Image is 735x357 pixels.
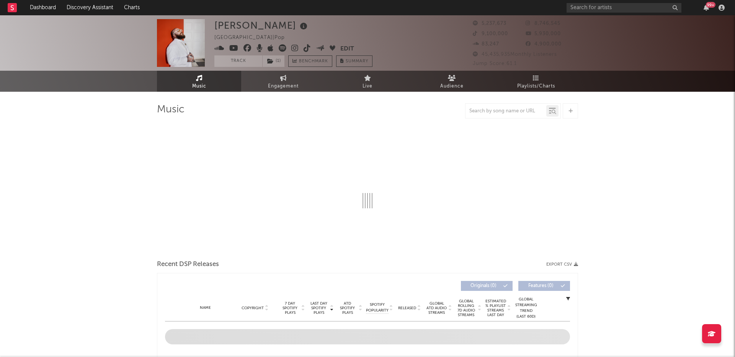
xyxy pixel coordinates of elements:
[214,19,309,32] div: [PERSON_NAME]
[473,21,506,26] span: 5,237,673
[346,59,368,63] span: Summary
[157,260,219,269] span: Recent DSP Releases
[325,71,410,92] a: Live
[263,55,284,67] button: (1)
[473,42,499,47] span: 83,247
[366,302,389,313] span: Spotify Popularity
[214,33,294,42] div: [GEOGRAPHIC_DATA] | Pop
[180,305,230,311] div: Name
[398,306,416,310] span: Released
[473,52,557,57] span: 45,435,935 Monthly Listeners
[262,55,285,67] span: ( 1 )
[410,71,494,92] a: Audience
[517,82,555,91] span: Playlists/Charts
[546,262,578,267] button: Export CSV
[526,42,562,47] span: 4,900,000
[473,31,508,36] span: 9,100,000
[157,71,241,92] a: Music
[704,5,709,11] button: 99+
[337,301,358,315] span: ATD Spotify Plays
[426,301,447,315] span: Global ATD Audio Streams
[299,57,328,66] span: Benchmark
[241,71,325,92] a: Engagement
[485,299,506,317] span: Estimated % Playlist Streams Last Day
[456,299,477,317] span: Global Rolling 7D Audio Streams
[523,284,559,288] span: Features ( 0 )
[336,55,372,67] button: Summary
[494,71,578,92] a: Playlists/Charts
[440,82,464,91] span: Audience
[242,306,264,310] span: Copyright
[518,281,570,291] button: Features(0)
[268,82,299,91] span: Engagement
[214,55,262,67] button: Track
[340,44,354,54] button: Edit
[466,284,501,288] span: Originals ( 0 )
[514,297,537,320] div: Global Streaming Trend (Last 60D)
[465,108,546,114] input: Search by song name or URL
[706,2,715,8] div: 99 +
[473,61,517,66] span: Jump Score: 61.1
[526,31,561,36] span: 5,930,000
[280,301,300,315] span: 7 Day Spotify Plays
[288,55,332,67] a: Benchmark
[567,3,681,13] input: Search for artists
[192,82,206,91] span: Music
[309,301,329,315] span: Last Day Spotify Plays
[526,21,560,26] span: 8,746,545
[363,82,372,91] span: Live
[461,281,513,291] button: Originals(0)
